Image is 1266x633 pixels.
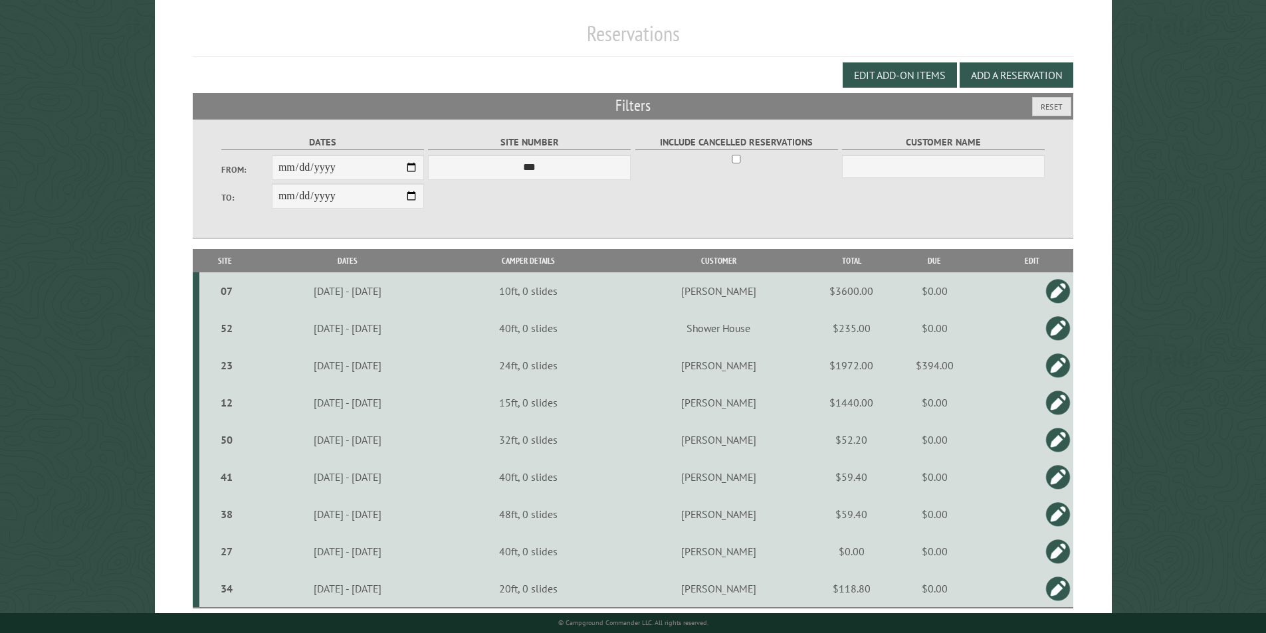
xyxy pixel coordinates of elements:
[878,533,991,570] td: $0.00
[253,359,442,372] div: [DATE] - [DATE]
[612,272,825,310] td: [PERSON_NAME]
[193,21,1074,57] h1: Reservations
[253,433,442,446] div: [DATE] - [DATE]
[428,135,631,150] label: Site Number
[205,545,249,558] div: 27
[251,249,444,272] th: Dates
[558,618,708,627] small: © Campground Commander LLC. All rights reserved.
[612,310,825,347] td: Shower House
[205,470,249,484] div: 41
[825,347,878,384] td: $1972.00
[878,570,991,608] td: $0.00
[444,570,612,608] td: 20ft, 0 slides
[825,533,878,570] td: $0.00
[205,321,249,335] div: 52
[960,62,1073,88] button: Add a Reservation
[205,433,249,446] div: 50
[612,421,825,458] td: [PERSON_NAME]
[843,62,957,88] button: Edit Add-on Items
[612,347,825,384] td: [PERSON_NAME]
[878,496,991,533] td: $0.00
[878,249,991,272] th: Due
[253,507,442,521] div: [DATE] - [DATE]
[444,249,612,272] th: Camper Details
[825,272,878,310] td: $3600.00
[878,272,991,310] td: $0.00
[253,545,442,558] div: [DATE] - [DATE]
[825,384,878,421] td: $1440.00
[205,396,249,409] div: 12
[253,470,442,484] div: [DATE] - [DATE]
[253,582,442,595] div: [DATE] - [DATE]
[612,458,825,496] td: [PERSON_NAME]
[205,359,249,372] div: 23
[253,284,442,298] div: [DATE] - [DATE]
[444,310,612,347] td: 40ft, 0 slides
[612,496,825,533] td: [PERSON_NAME]
[253,396,442,409] div: [DATE] - [DATE]
[205,284,249,298] div: 07
[221,191,272,204] label: To:
[221,163,272,176] label: From:
[444,421,612,458] td: 32ft, 0 slides
[842,135,1045,150] label: Customer Name
[193,93,1074,118] h2: Filters
[1032,97,1071,116] button: Reset
[825,310,878,347] td: $235.00
[205,582,249,595] div: 34
[444,496,612,533] td: 48ft, 0 slides
[878,347,991,384] td: $394.00
[825,496,878,533] td: $59.40
[612,249,825,272] th: Customer
[444,272,612,310] td: 10ft, 0 slides
[612,570,825,608] td: [PERSON_NAME]
[878,384,991,421] td: $0.00
[444,347,612,384] td: 24ft, 0 slides
[205,507,249,521] div: 38
[221,135,424,150] label: Dates
[825,458,878,496] td: $59.40
[199,249,251,272] th: Site
[878,458,991,496] td: $0.00
[444,458,612,496] td: 40ft, 0 slides
[612,533,825,570] td: [PERSON_NAME]
[991,249,1073,272] th: Edit
[825,570,878,608] td: $118.80
[878,310,991,347] td: $0.00
[825,249,878,272] th: Total
[612,384,825,421] td: [PERSON_NAME]
[635,135,838,150] label: Include Cancelled Reservations
[444,533,612,570] td: 40ft, 0 slides
[253,321,442,335] div: [DATE] - [DATE]
[878,421,991,458] td: $0.00
[444,384,612,421] td: 15ft, 0 slides
[825,421,878,458] td: $52.20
